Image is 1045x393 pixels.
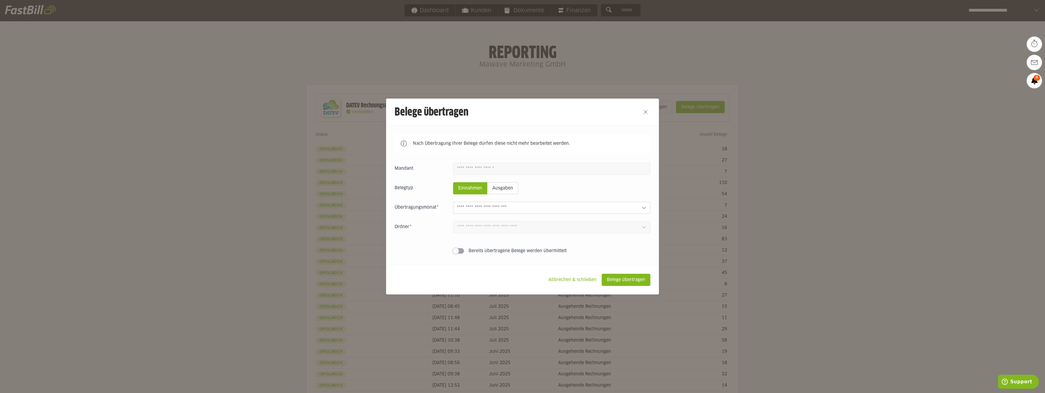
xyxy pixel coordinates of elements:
sl-radio-button: Einnahmen [453,182,487,194]
span: 8 [1033,75,1040,81]
iframe: Öffnet ein Widget, in dem Sie weitere Informationen finden [998,375,1039,390]
sl-button: Belege übertragen [602,274,650,286]
sl-switch: Bereits übertragene Belege werden übermittelt [395,248,650,254]
sl-radio-button: Ausgaben [487,182,518,194]
sl-button: Abbrechen & schließen [543,274,602,286]
a: 8 [1027,73,1042,88]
